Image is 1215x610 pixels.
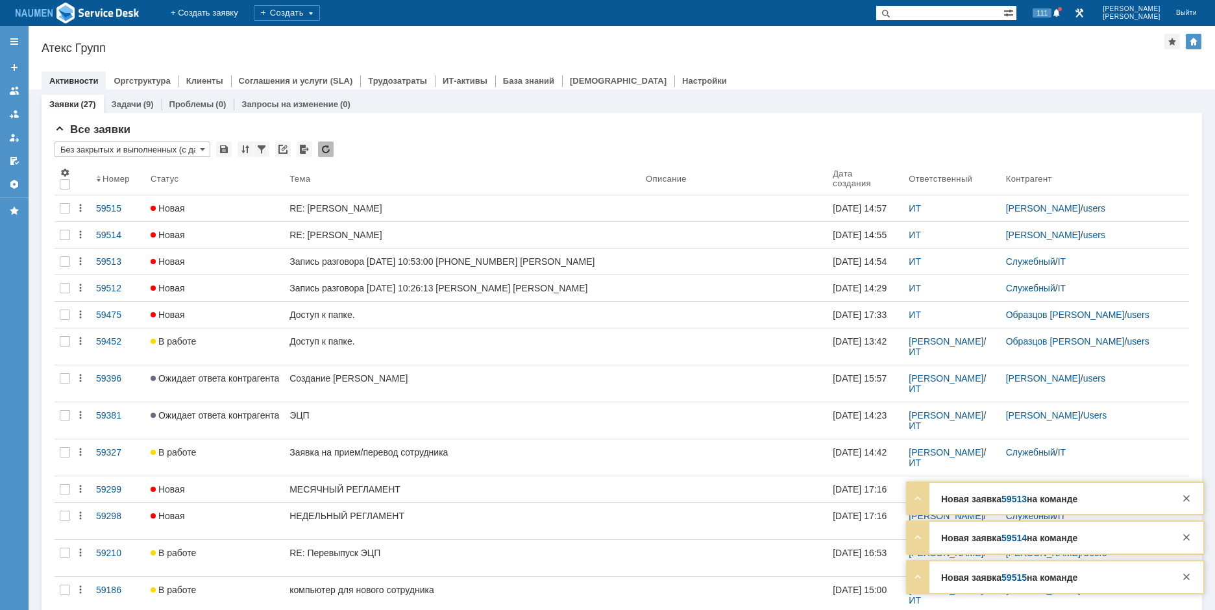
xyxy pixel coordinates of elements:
a: ИТ [909,595,921,605]
a: МЕСЯЧНЫЙ РЕГЛАМЕНТ [284,476,641,502]
a: 59513 [91,249,145,274]
a: Запись разговора [DATE] 10:53:00 [PHONE_NUMBER] [PERSON_NAME] [284,249,641,274]
a: [PERSON_NAME] [1006,203,1081,213]
a: Новая [145,222,284,248]
div: НЕДЕЛЬНЫЙ РЕГЛАМЕНТ [289,511,635,521]
a: 59514 [91,222,145,248]
div: МЕСЯЧНЫЙ РЕГЛАМЕНТ [289,484,635,494]
a: НЕДЕЛЬНЫЙ РЕГЛАМЕНТ [284,503,641,539]
a: Образцов [PERSON_NAME] [1006,310,1125,320]
a: users [1083,230,1105,240]
div: [DATE] 14:54 [833,256,887,267]
img: Ad3g3kIAYj9CAAAAAElFTkSuQmCC [16,1,140,25]
div: 59514 [96,230,140,240]
a: ИТ [909,457,921,468]
div: 59327 [96,447,140,457]
span: Расширенный поиск [1003,6,1016,18]
a: [DATE] 14:57 [828,195,903,221]
div: Фильтрация... [254,141,269,157]
div: / [1006,203,1184,213]
span: 111 [1033,8,1051,18]
a: Новая [145,275,284,301]
a: Заявки на командах [4,80,25,101]
a: Users [1083,410,1107,421]
div: Действия [75,484,86,494]
a: [PERSON_NAME] [909,373,983,384]
a: RE: [PERSON_NAME] [284,222,641,248]
div: / [1006,373,1184,384]
div: [DATE] 17:33 [833,310,887,320]
a: [DATE] 16:53 [828,540,903,576]
div: Закрыть [1179,530,1194,545]
div: RE: Перевыпуск ЭЦП [289,548,635,558]
a: Проблемы [169,99,214,109]
div: Развернуть [910,491,926,506]
div: (0) [340,99,350,109]
a: Новая [145,195,284,221]
span: В работе [151,548,196,558]
a: ИТ [909,421,921,431]
span: [PERSON_NAME] [1103,5,1160,13]
a: ИТ [909,310,921,320]
a: [DATE] 17:16 [828,503,903,539]
a: ИТ [909,256,921,267]
a: [DATE] 17:33 [828,302,903,328]
a: [DEMOGRAPHIC_DATA] [570,76,667,86]
a: Трудозатраты [368,76,427,86]
a: Перейти на домашнюю страницу [16,1,140,25]
a: users [1127,336,1149,347]
div: / [909,585,995,605]
a: Доступ к папке. [284,328,641,365]
a: Запросы на изменение [241,99,338,109]
div: [DATE] 16:53 [833,548,887,558]
div: 59381 [96,410,140,421]
div: / [909,447,995,468]
a: ИТ [909,203,921,213]
div: Атекс Групп [42,42,1164,55]
a: Новая [145,249,284,274]
a: users [1083,373,1105,384]
strong: Новая заявка на команде [941,494,1077,504]
a: 59298 [91,503,145,539]
a: ИТ-активы [443,76,487,86]
a: Служебный [1006,283,1055,293]
span: Все заявки [55,123,130,136]
a: 59513 [1001,494,1027,504]
div: Действия [75,447,86,457]
a: Заявки [49,99,79,109]
a: Запись разговора [DATE] 10:26:13 [PERSON_NAME] [PERSON_NAME] [284,275,641,301]
span: Новая [151,484,185,494]
div: / [909,336,995,357]
a: IT [1058,447,1066,457]
a: 59515 [1001,572,1027,583]
div: [DATE] 17:16 [833,511,887,521]
div: компьютер для нового сотрудника [289,585,635,595]
a: Новая [145,503,284,539]
a: Соглашения и услуги (SLA) [239,76,353,86]
div: / [1006,283,1184,293]
span: В работе [151,585,196,595]
div: (27) [80,99,95,109]
a: Настройки [4,174,25,195]
div: Сортировка... [238,141,253,157]
a: В работе [145,439,284,476]
a: IT [1058,256,1066,267]
div: Статус [151,174,178,184]
a: Активности [49,76,98,86]
span: Ожидает ответа контрагента [151,373,279,384]
div: Действия [75,256,86,267]
span: Новая [151,511,185,521]
span: Ожидает ответа контрагента [151,410,279,421]
a: Создать заявку [4,57,25,78]
div: [DATE] 14:29 [833,283,887,293]
a: Заявка на прием/перевод сотрудника [284,439,641,476]
div: Номер [103,174,130,184]
a: [PERSON_NAME] [1006,410,1081,421]
div: / [1006,310,1184,320]
div: Действия [75,230,86,240]
span: Новая [151,203,185,213]
a: Новая [145,302,284,328]
a: Новая [145,476,284,502]
a: Служебный [1006,256,1055,267]
th: Тема [284,162,641,195]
